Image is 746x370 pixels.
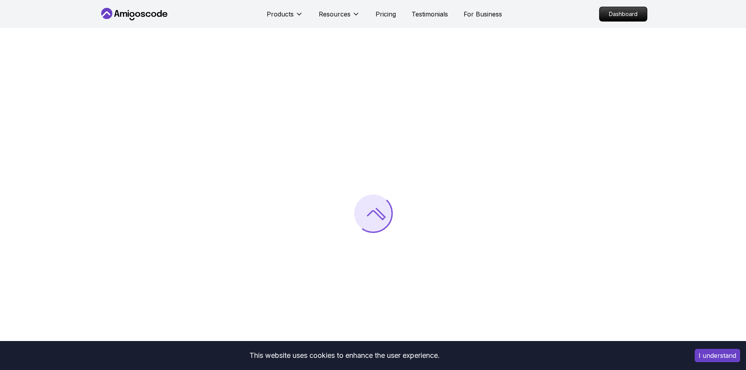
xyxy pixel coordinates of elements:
button: Products [267,9,303,25]
a: Pricing [376,9,396,19]
p: Dashboard [600,7,647,21]
div: This website uses cookies to enhance the user experience. [6,347,683,364]
a: For Business [464,9,502,19]
p: Products [267,9,294,19]
button: Resources [319,9,360,25]
a: Testimonials [412,9,448,19]
button: Accept cookies [695,349,740,362]
a: Dashboard [599,7,647,22]
p: Resources [319,9,350,19]
iframe: chat widget [697,321,746,358]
